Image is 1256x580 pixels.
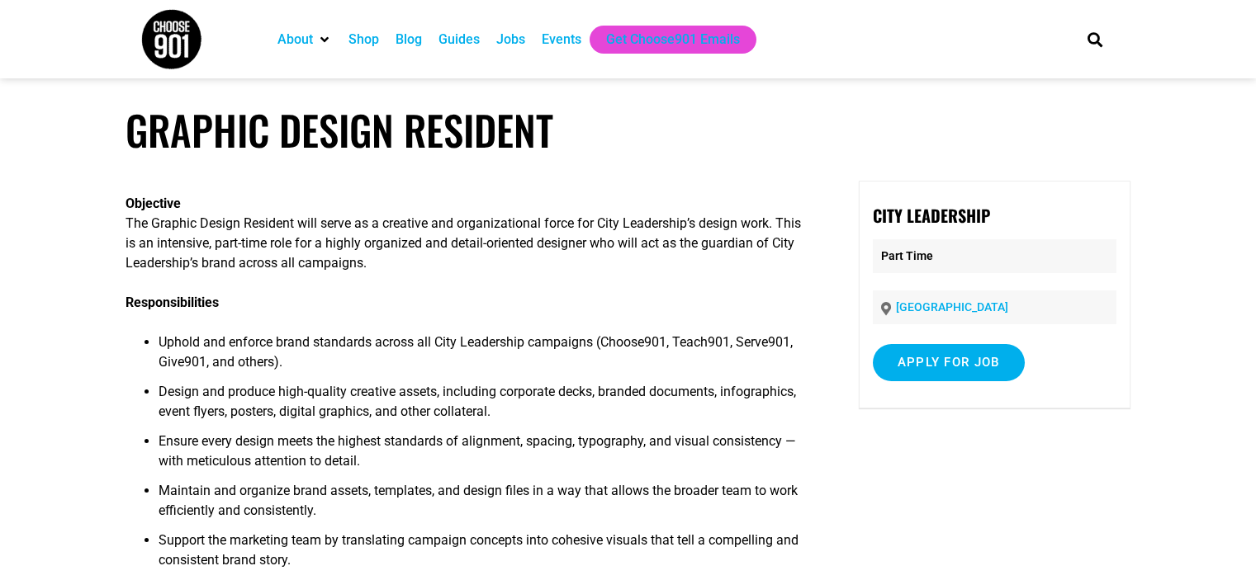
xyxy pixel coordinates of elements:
span: Maintain and organize brand assets, templates, and design files in a way that allows the broader ... [159,483,798,518]
b: Responsibilities [126,295,219,310]
h1: Graphic Design Resident [126,106,1130,154]
a: Get Choose901 Emails [606,30,740,50]
span: Uphold and enforce brand standards across all City Leadership campaigns (Choose901, Teach901, Ser... [159,334,793,370]
nav: Main nav [269,26,1059,54]
strong: City Leadership [873,203,990,228]
span: Design and produce high-quality creative assets, including corporate decks, branded documents, in... [159,384,796,419]
a: Blog [396,30,422,50]
a: Shop [348,30,379,50]
input: Apply for job [873,344,1025,381]
a: Guides [438,30,480,50]
a: [GEOGRAPHIC_DATA] [896,300,1008,314]
b: Objective [126,196,181,211]
a: About [277,30,313,50]
div: About [269,26,340,54]
span: The Graphic Design Resident will serve as a creative and organizational force for City Leadership... [126,215,801,271]
p: Part Time [873,239,1116,273]
span: Support the marketing team by translating campaign concepts into cohesive visuals that tell a com... [159,532,799,568]
a: Events [542,30,581,50]
a: Jobs [496,30,525,50]
span: Ensure every design meets the highest standards of alignment, spacing, typography, and visual con... [159,433,796,469]
div: Search [1081,26,1108,53]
